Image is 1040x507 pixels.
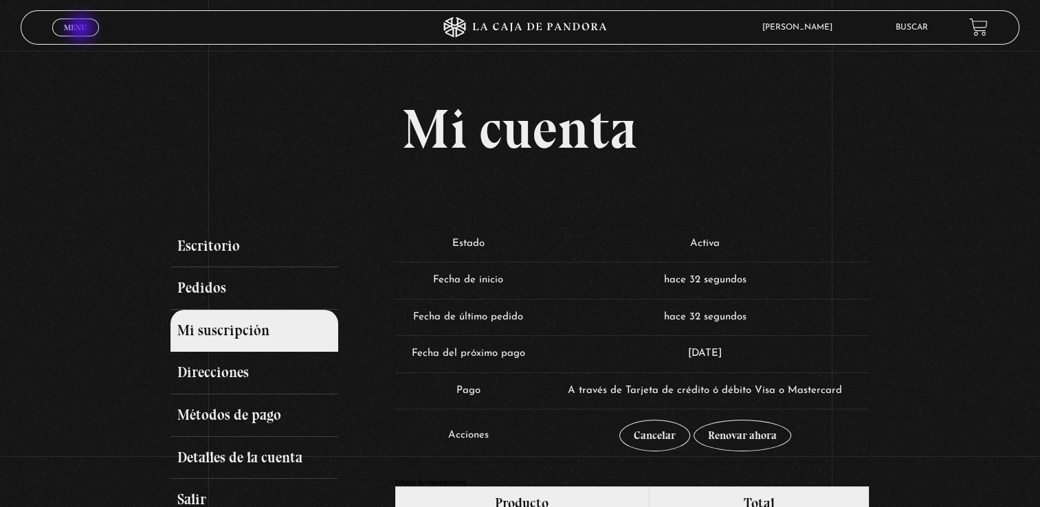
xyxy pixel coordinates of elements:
a: Mi suscripción [170,310,338,352]
span: [PERSON_NAME] [755,23,846,32]
span: Cerrar [59,35,91,45]
span: Menu [64,23,87,32]
td: Acciones [395,409,542,462]
td: [DATE] [541,335,868,372]
a: Direcciones [170,352,338,394]
td: Activa [541,226,868,262]
a: Cancelar [619,420,690,451]
a: Detalles de la cuenta [170,437,338,480]
td: hace 32 segundos [541,299,868,336]
td: Fecha de último pedido [395,299,542,336]
a: Escritorio [170,225,338,268]
a: View your shopping cart [969,18,988,36]
td: hace 32 segundos [541,262,868,299]
td: Fecha del próximo pago [395,335,542,372]
td: Estado [395,226,542,262]
h1: Mi cuenta [170,102,870,157]
span: A través de Tarjeta de crédito ó débito Visa o Mastercard [568,385,842,396]
a: Renovar ahora [694,420,791,451]
a: Pedidos [170,267,338,310]
a: Métodos de pago [170,394,338,437]
td: Fecha de inicio [395,262,542,299]
h2: Totales de suscripciones [395,479,870,486]
td: Pago [395,372,542,409]
a: Buscar [896,23,928,32]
